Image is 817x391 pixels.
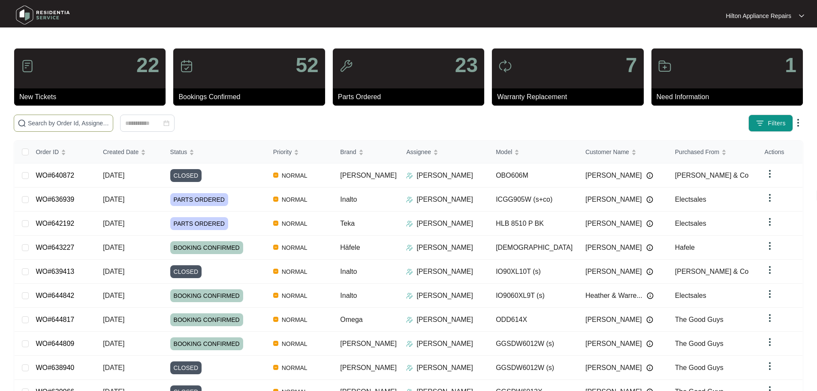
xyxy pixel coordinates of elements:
span: PARTS ORDERED [170,217,228,230]
a: WO#640872 [36,172,74,179]
span: [PERSON_NAME] [340,364,397,371]
th: Priority [266,141,334,164]
span: CLOSED [170,361,202,374]
p: [PERSON_NAME] [416,315,473,325]
a: WO#644817 [36,316,74,323]
span: [DATE] [103,316,124,323]
img: icon [180,59,193,73]
span: [DATE] [103,172,124,179]
span: [DATE] [103,292,124,299]
td: ODD614X [489,308,579,332]
p: 7 [626,55,637,76]
span: PARTS ORDERED [170,193,228,206]
p: Parts Ordered [338,92,484,102]
p: Warranty Replacement [497,92,643,102]
img: residentia service logo [13,2,73,28]
th: Order ID [29,141,96,164]
a: WO#636939 [36,196,74,203]
span: Electsales [675,196,706,203]
td: GGSDW6012W (s) [489,332,579,356]
img: search-icon [18,119,26,127]
span: [DATE] [103,364,124,371]
span: [PERSON_NAME] [585,363,642,373]
span: BOOKING CONFIRMED [170,337,243,350]
td: OBO606M [489,164,579,188]
img: dropdown arrow [765,289,775,299]
span: Omega [340,316,362,323]
span: [PERSON_NAME] [585,194,642,205]
a: WO#643227 [36,244,74,251]
img: Vercel Logo [273,269,278,274]
a: WO#638940 [36,364,74,371]
th: Model [489,141,579,164]
td: ICGG905W (s+co) [489,188,579,212]
span: [PERSON_NAME] & Co [675,268,749,275]
img: dropdown arrow [765,337,775,347]
img: Info icon [646,340,653,347]
p: 22 [136,55,159,76]
span: Electsales [675,220,706,227]
img: Info icon [646,244,653,251]
p: [PERSON_NAME] [416,170,473,181]
span: NORMAL [278,267,311,277]
img: Info icon [646,316,653,323]
span: [PERSON_NAME] [585,339,642,349]
td: IO9060XL9T (s) [489,284,579,308]
button: filter iconFilters [748,115,793,132]
input: Search by Order Id, Assignee Name, Customer Name, Brand and Model [28,118,109,128]
img: Vercel Logo [273,293,278,298]
img: dropdown arrow [765,265,775,275]
a: WO#644842 [36,292,74,299]
th: Actions [758,141,802,164]
span: Electsales [675,292,706,299]
img: Vercel Logo [273,173,278,178]
a: WO#644809 [36,340,74,347]
span: [PERSON_NAME] [340,340,397,347]
img: Assigner Icon [406,340,413,347]
img: dropdown arrow [765,241,775,251]
img: Info icon [647,292,654,299]
span: [DATE] [103,244,124,251]
span: [DATE] [103,268,124,275]
span: [DATE] [103,220,124,227]
span: Hafele [675,244,695,251]
img: Assigner Icon [406,316,413,323]
span: Heather & Warre... [585,291,642,301]
img: Vercel Logo [273,341,278,346]
img: Vercel Logo [273,317,278,322]
td: GGSDW6012W (s) [489,356,579,380]
img: dropdown arrow [765,361,775,371]
img: Vercel Logo [273,245,278,250]
p: Bookings Confirmed [178,92,325,102]
p: [PERSON_NAME] [416,218,473,229]
img: Info icon [646,172,653,179]
th: Status [163,141,266,164]
th: Brand [333,141,399,164]
p: 52 [295,55,318,76]
span: The Good Guys [675,364,724,371]
img: Info icon [646,364,653,371]
img: Assigner Icon [406,244,413,251]
span: BOOKING CONFIRMED [170,313,243,326]
img: dropdown arrow [765,193,775,203]
p: [PERSON_NAME] [416,291,473,301]
span: NORMAL [278,170,311,181]
th: Customer Name [579,141,668,164]
p: 23 [455,55,478,76]
img: dropdown arrow [799,14,804,18]
span: [PERSON_NAME] [585,218,642,229]
p: [PERSON_NAME] [416,267,473,277]
p: [PERSON_NAME] [416,339,473,349]
p: Need Information [657,92,803,102]
span: Order ID [36,147,59,157]
td: IO90XL10T (s) [489,260,579,284]
span: Purchased From [675,147,719,157]
p: [PERSON_NAME] [416,363,473,373]
span: Häfele [340,244,360,251]
span: The Good Guys [675,340,724,347]
span: [DATE] [103,196,124,203]
span: NORMAL [278,242,311,253]
img: dropdown arrow [765,217,775,227]
span: Inalto [340,292,357,299]
span: Inalto [340,196,357,203]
